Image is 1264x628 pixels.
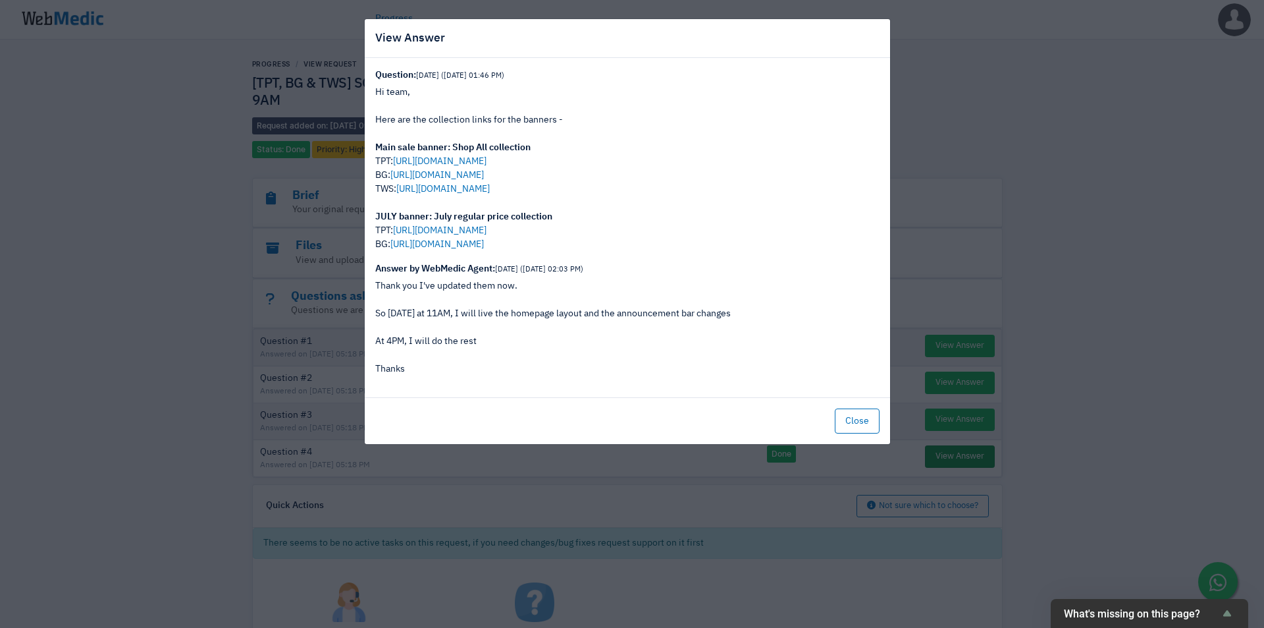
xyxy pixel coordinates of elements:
[375,30,445,47] h5: View Answer
[390,240,484,249] a: [URL][DOMAIN_NAME]
[416,72,504,79] small: [DATE] ([DATE] 01:46 PM)
[393,157,487,166] a: [URL][DOMAIN_NAME]
[375,279,880,376] p: Thank you I've updated them now. So [DATE] at 11AM, I will live the homepage layout and the annou...
[495,266,583,273] small: [DATE] ([DATE] 02:03 PM)
[1064,608,1219,620] span: What's missing on this page?
[375,86,880,252] div: Hi team, Here are the collection links for the banners - TPT: BG: TWS: TPT: BG:
[1064,606,1235,621] button: Show survey - What's missing on this page?
[835,409,880,434] button: Close
[375,71,504,80] strong: Question:
[375,212,552,221] strong: JULY banner: July regular price collection
[375,264,583,273] strong: Answer by WebMedic Agent:
[393,226,487,235] a: [URL][DOMAIN_NAME]
[390,171,484,180] a: [URL][DOMAIN_NAME]
[375,143,531,152] strong: Main sale banner: Shop All collection
[396,185,490,194] a: [URL][DOMAIN_NAME]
